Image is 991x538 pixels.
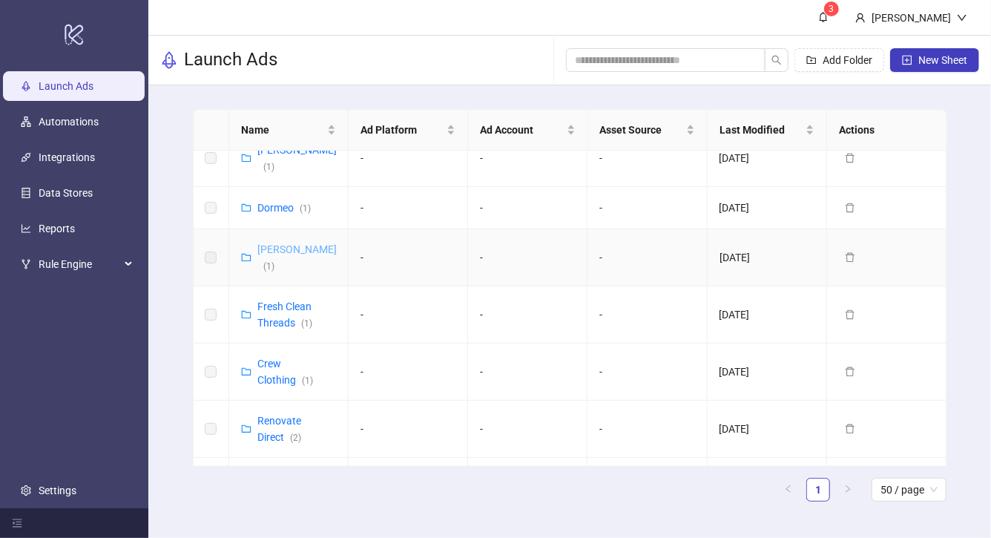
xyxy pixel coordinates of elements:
button: left [777,478,800,502]
td: [DATE] [708,286,827,344]
td: - [349,344,468,401]
span: 3 [829,4,834,14]
span: ( 1 ) [301,318,312,329]
td: - [468,344,587,401]
td: - [468,458,587,500]
td: - [468,187,587,229]
span: delete [845,203,855,213]
span: user [855,13,866,23]
span: delete [845,252,855,263]
a: Settings [39,485,76,496]
a: Integrations [39,151,95,163]
span: bell [818,12,829,22]
span: folder [241,367,251,377]
div: Page Size [872,478,946,502]
span: delete [845,367,855,377]
td: - [349,130,468,187]
a: 1 [807,479,829,501]
a: Launch Ads [39,80,93,92]
span: folder [241,203,251,213]
span: plus-square [902,55,912,65]
td: [DATE] [708,187,827,229]
span: 50 / page [880,479,938,501]
a: Crew Clothing(1) [257,358,313,386]
span: folder [241,153,251,163]
td: - [349,187,468,229]
td: [DATE] [708,401,827,458]
a: [PERSON_NAME](1) [257,243,337,272]
a: Fresh Clean Threads(1) [257,301,312,329]
td: - [587,286,707,344]
span: ( 1 ) [300,203,311,214]
span: Name [241,122,324,138]
h3: Launch Ads [184,48,277,72]
a: Renovate Direct(2) [257,415,301,443]
td: [DATE] [708,229,827,286]
span: Last Modified [720,122,803,138]
td: - [468,229,587,286]
span: search [771,55,782,65]
button: right [836,478,860,502]
td: - [587,229,707,286]
span: ( 2 ) [290,433,301,443]
span: delete [845,153,855,163]
span: menu-fold [12,518,22,528]
li: 1 [806,478,830,502]
span: ( 1 ) [263,261,274,272]
span: folder [241,309,251,320]
span: Add Folder [823,54,872,66]
td: [DATE] [708,458,827,500]
span: New Sheet [918,54,967,66]
a: Dormeo(1) [257,202,311,214]
span: folder-add [806,55,817,65]
a: Automations [39,116,99,128]
span: delete [845,309,855,320]
th: Asset Source [588,110,708,151]
td: - [349,286,468,344]
td: - [349,458,468,500]
span: rocket [160,51,178,69]
td: - [587,130,707,187]
td: - [587,344,707,401]
th: Actions [827,110,946,151]
td: - [587,187,707,229]
td: [DATE] [708,130,827,187]
th: Last Modified [708,110,827,151]
span: ( 1 ) [302,375,313,386]
td: - [349,401,468,458]
div: [PERSON_NAME] [866,10,957,26]
td: - [587,458,707,500]
td: - [468,130,587,187]
td: - [468,401,587,458]
th: Ad Platform [349,110,468,151]
sup: 3 [824,1,839,16]
th: Name [229,110,349,151]
th: Ad Account [468,110,587,151]
span: folder [241,252,251,263]
button: Add Folder [794,48,884,72]
span: left [784,485,793,493]
a: Reports [39,223,75,234]
span: delete [845,424,855,434]
td: - [468,286,587,344]
td: - [349,229,468,286]
button: New Sheet [890,48,979,72]
span: right [843,485,852,493]
span: Ad Platform [360,122,444,138]
span: Rule Engine [39,249,120,279]
td: - [587,401,707,458]
span: folder [241,424,251,434]
a: Data Stores [39,187,93,199]
span: ( 1 ) [263,162,274,172]
span: Ad Account [480,122,563,138]
span: fork [21,259,31,269]
td: [DATE] [708,344,827,401]
span: Asset Source [600,122,683,138]
span: down [957,13,967,23]
li: Next Page [836,478,860,502]
li: Previous Page [777,478,800,502]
